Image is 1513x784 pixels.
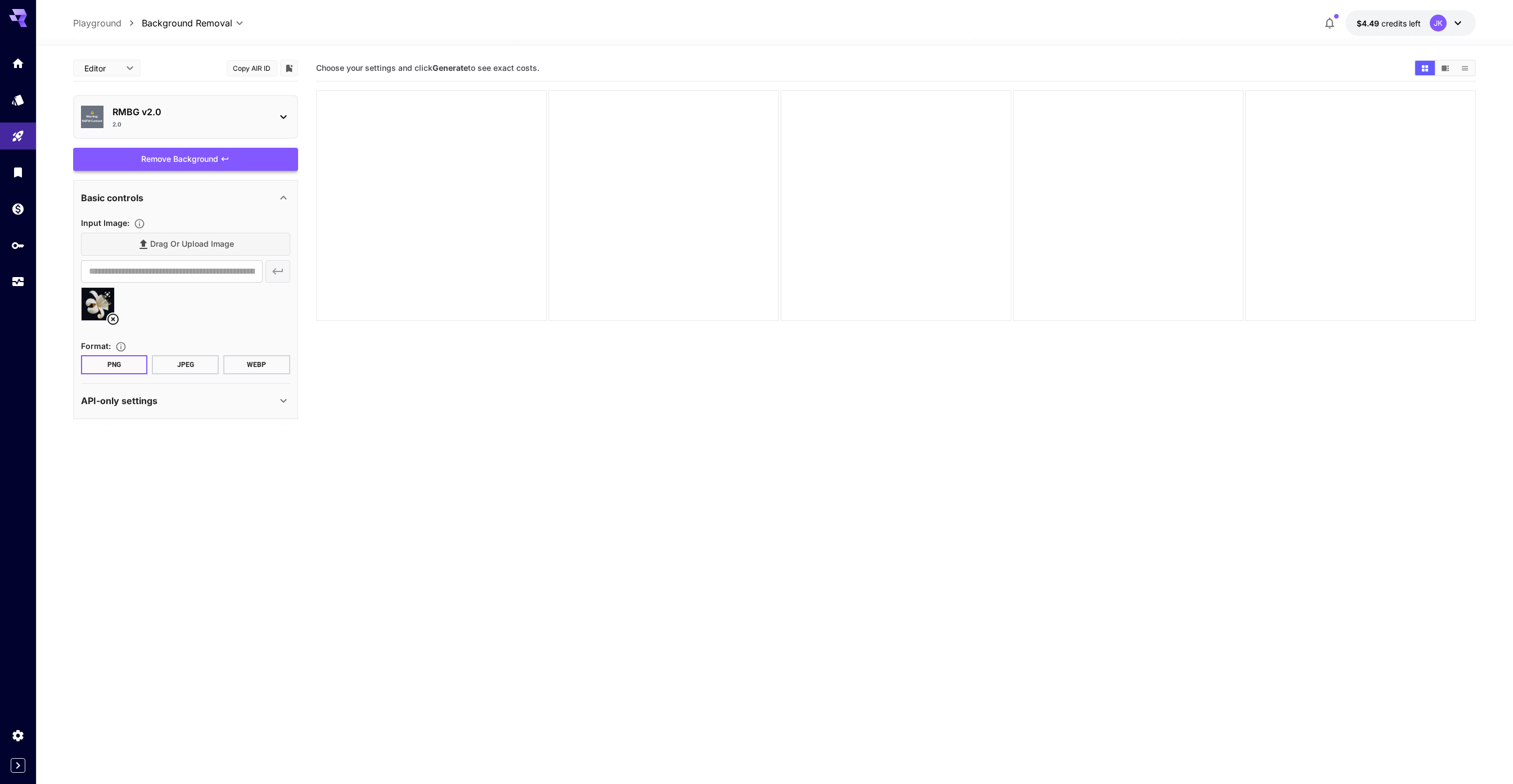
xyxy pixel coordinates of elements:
div: Playground [11,129,25,143]
span: Remove Background [141,152,218,166]
span: Choose your settings and click to see exact costs. [316,63,539,72]
div: $4.49309 [1357,17,1421,29]
button: Choose the file format for the output image. [111,341,131,352]
button: JPEG [152,355,219,374]
button: Copy AIR ID [227,60,277,76]
button: Remove Background [73,148,298,171]
button: PNG [81,355,148,374]
div: Library [11,165,25,179]
span: credits left [1381,19,1421,28]
div: Usage [11,275,25,289]
span: Input Image : [81,218,129,228]
div: JK [1430,15,1447,31]
span: Warning: [86,115,98,119]
button: Show images in list view [1455,61,1475,75]
button: Show images in grid view [1415,61,1435,75]
span: $4.49 [1357,19,1381,28]
span: Background Removal [142,16,232,30]
div: Wallet [11,202,25,216]
span: NSFW Content [82,119,102,124]
a: Playground [73,16,121,30]
p: 2.0 [112,120,121,129]
p: RMBG v2.0 [112,105,268,119]
b: Generate [433,63,468,72]
div: Home [11,56,25,70]
div: ⚠️Warning:NSFW ContentRMBG v2.02.0 [81,101,290,133]
div: Show images in grid viewShow images in video viewShow images in list view [1414,60,1476,76]
button: Show images in video view [1435,61,1455,75]
nav: breadcrumb [73,16,142,30]
button: $4.49309JK [1345,10,1476,36]
span: ⚠️ [91,111,94,115]
p: API-only settings [81,394,157,407]
p: Basic controls [81,191,143,205]
span: Editor [84,62,119,74]
div: API Keys [11,238,25,252]
div: Settings [11,728,25,742]
button: Expand sidebar [11,758,25,773]
div: API-only settings [81,387,290,414]
div: Basic controls [81,184,290,211]
button: Specifies the input image to be processed. [129,218,150,229]
div: Models [11,93,25,107]
button: Add to library [284,61,294,75]
span: Format : [81,341,111,351]
button: WEBP [223,355,290,374]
